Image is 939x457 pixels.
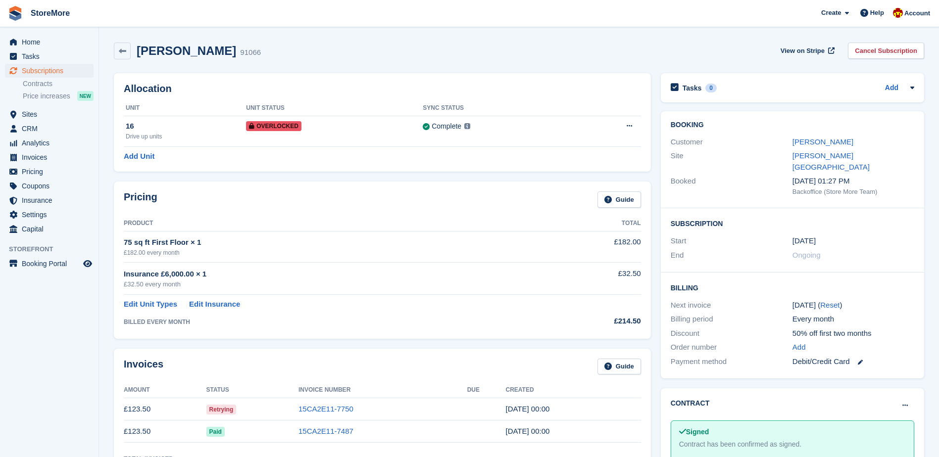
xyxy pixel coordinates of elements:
span: Price increases [23,91,70,101]
a: menu [5,179,94,193]
a: menu [5,35,94,49]
h2: [PERSON_NAME] [137,44,236,57]
a: Cancel Subscription [848,43,924,59]
div: [DATE] ( ) [792,300,914,311]
div: 91066 [240,47,261,58]
span: View on Stripe [781,46,825,56]
td: £123.50 [124,420,206,443]
a: 15CA2E11-7750 [298,405,353,413]
div: 16 [126,121,246,132]
a: menu [5,208,94,222]
h2: Pricing [124,191,157,208]
div: Next invoice [671,300,792,311]
th: Sync Status [423,100,575,116]
span: Storefront [9,244,99,254]
a: Edit Unit Types [124,299,177,310]
a: menu [5,150,94,164]
span: Capital [22,222,81,236]
div: Customer [671,137,792,148]
a: Contracts [23,79,94,89]
a: menu [5,49,94,63]
div: Order number [671,342,792,353]
a: Reset [820,301,840,309]
h2: Invoices [124,359,163,375]
div: Contract has been confirmed as signed. [679,439,906,450]
div: [DATE] 01:27 PM [792,176,914,187]
img: icon-info-grey-7440780725fd019a000dd9b08b2336e03edf1995a4989e88bcd33f0948082b44.svg [464,123,470,129]
a: menu [5,165,94,179]
div: Payment method [671,356,792,367]
span: Subscriptions [22,64,81,78]
h2: Billing [671,282,914,292]
img: Store More Team [893,8,903,18]
div: End [671,250,792,261]
div: Drive up units [126,132,246,141]
span: Create [821,8,841,18]
span: Paid [206,427,225,437]
a: Add Unit [124,151,154,162]
h2: Tasks [683,84,702,92]
h2: Contract [671,398,710,409]
a: View on Stripe [777,43,837,59]
time: 2025-08-10 23:00:46 UTC [505,405,549,413]
div: Complete [432,121,461,132]
a: menu [5,64,94,78]
h2: Booking [671,121,914,129]
td: £182.00 [544,231,641,262]
a: Guide [597,191,641,208]
th: Status [206,382,298,398]
h2: Subscription [671,218,914,228]
div: Debit/Credit Card [792,356,914,367]
a: menu [5,136,94,150]
span: Overlocked [246,121,301,131]
a: [PERSON_NAME] [792,137,853,146]
div: Start [671,235,792,247]
span: Pricing [22,165,81,179]
span: Settings [22,208,81,222]
span: Tasks [22,49,81,63]
td: £32.50 [544,263,641,295]
div: 75 sq ft First Floor × 1 [124,237,544,248]
span: CRM [22,122,81,136]
time: 2025-07-10 23:00:14 UTC [505,427,549,435]
div: 50% off first two months [792,328,914,339]
th: Amount [124,382,206,398]
span: Insurance [22,193,81,207]
a: Preview store [82,258,94,270]
a: menu [5,222,94,236]
div: £182.00 every month [124,248,544,257]
th: Total [544,216,641,231]
span: Retrying [206,405,237,414]
a: Add [792,342,806,353]
th: Unit Status [246,100,423,116]
a: menu [5,193,94,207]
a: Price increases NEW [23,91,94,101]
a: [PERSON_NAME][GEOGRAPHIC_DATA] [792,151,870,171]
a: 15CA2E11-7487 [298,427,353,435]
span: Help [870,8,884,18]
th: Created [505,382,641,398]
div: BILLED EVERY MONTH [124,318,544,326]
span: Sites [22,107,81,121]
span: Invoices [22,150,81,164]
div: Billing period [671,314,792,325]
div: Insurance £6,000.00 × 1 [124,269,544,280]
div: 0 [705,84,717,92]
div: £32.50 every month [124,279,544,289]
time: 2025-07-10 23:00:00 UTC [792,235,816,247]
a: Guide [597,359,641,375]
td: £123.50 [124,398,206,420]
div: Site [671,150,792,173]
div: Discount [671,328,792,339]
span: Booking Portal [22,257,81,271]
div: Backoffice (Store More Team) [792,187,914,197]
div: Every month [792,314,914,325]
span: Analytics [22,136,81,150]
span: Ongoing [792,251,821,259]
a: menu [5,107,94,121]
a: StoreMore [27,5,74,21]
h2: Allocation [124,83,641,94]
th: Invoice Number [298,382,467,398]
div: Signed [679,427,906,437]
th: Unit [124,100,246,116]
